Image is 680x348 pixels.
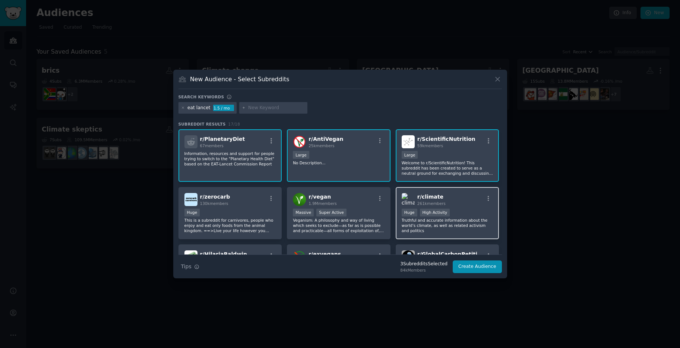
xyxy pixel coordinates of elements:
span: r/ zerocarb [200,194,230,200]
div: Huge [402,209,417,216]
div: Large [293,151,309,159]
h3: Search keywords [178,94,224,99]
span: r/ GlobalCarbonPetition [417,251,485,257]
div: eat lancet [187,105,211,111]
span: 17 / 18 [228,122,240,126]
input: New Keyword [248,105,305,111]
div: 1.5 / mo [213,105,234,111]
span: 1.9M members [309,201,337,206]
div: 3 Subreddit s Selected [400,261,447,268]
span: 67 members [200,143,224,148]
span: r/ AntiVegan [309,136,343,142]
p: No Description... [293,160,385,165]
div: Super Active [316,209,347,216]
span: r/ climate [417,194,443,200]
span: r/ PlanetaryDiet [200,136,245,142]
img: vegan [293,193,306,206]
button: Tips [178,260,202,273]
img: HilariaBaldwin [184,250,197,263]
img: exvegans [293,250,306,263]
span: 25k members [309,143,334,148]
img: AntiVegan [293,135,306,148]
p: Information, resources and support for people trying to switch to the "Planetary Health Diet" bas... [184,151,276,167]
span: Subreddit Results [178,121,226,127]
h3: New Audience - Select Subreddits [190,75,289,83]
div: Massive [293,209,314,216]
span: 261k members [417,201,446,206]
span: r/ HilariaBaldwin [200,251,247,257]
button: Create Audience [453,260,502,273]
div: Huge [184,209,200,216]
span: 130k members [200,201,228,206]
img: climate [402,193,415,206]
div: Large [402,151,418,159]
span: r/ exvegans [309,251,341,257]
span: 59k members [417,143,443,148]
span: r/ vegan [309,194,331,200]
img: GlobalCarbonPetition [402,250,415,263]
span: r/ ScientificNutrition [417,136,475,142]
p: This is a subreddit for carnivores, people who enjoy and eat only foods from the animal kingdom. ... [184,218,276,233]
img: ScientificNutrition [402,135,415,148]
div: 84k Members [400,268,447,273]
p: Truthful and accurate information about the world's climate, as well as related activism and poli... [402,218,493,233]
p: Welcome to r/ScientificNutrition! This subreddit has been created to serve as a neutral ground fo... [402,160,493,176]
p: Veganism: A philosophy and way of living which seeks to exclude—as far as is possible and practic... [293,218,385,233]
img: zerocarb [184,193,197,206]
span: Tips [181,263,192,271]
div: High Activity [420,209,450,216]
